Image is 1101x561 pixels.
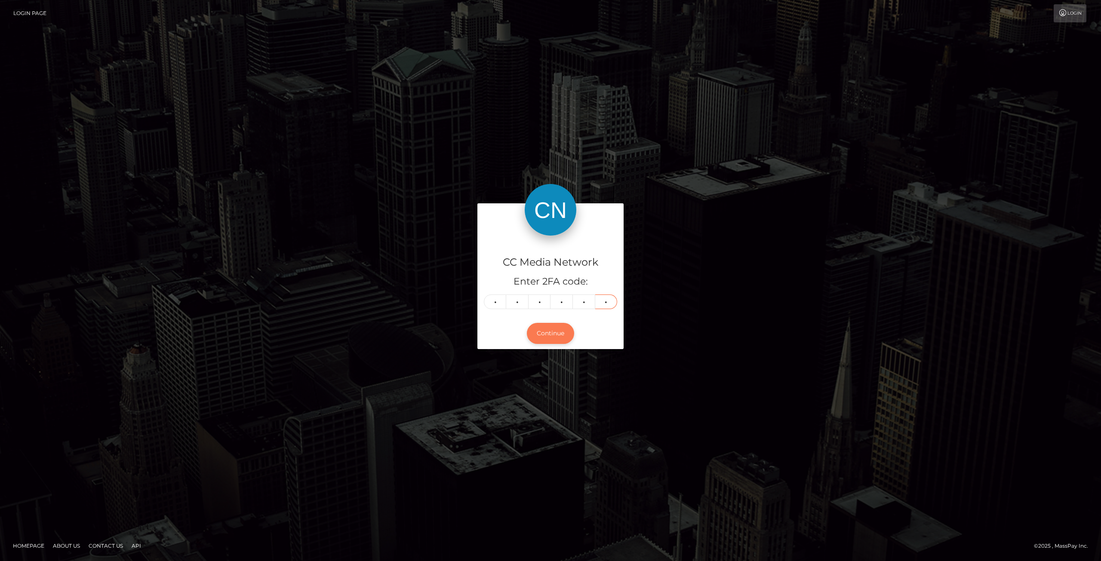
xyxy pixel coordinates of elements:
a: About Us [49,539,83,552]
div: © 2025 , MassPay Inc. [1034,541,1095,551]
h4: CC Media Network [484,255,617,270]
button: Continue [527,323,574,344]
img: CC Media Network [525,184,576,236]
a: Contact Us [85,539,126,552]
h5: Enter 2FA code: [484,275,617,288]
a: Login [1054,4,1086,22]
a: API [128,539,145,552]
a: Login Page [13,4,46,22]
a: Homepage [9,539,48,552]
